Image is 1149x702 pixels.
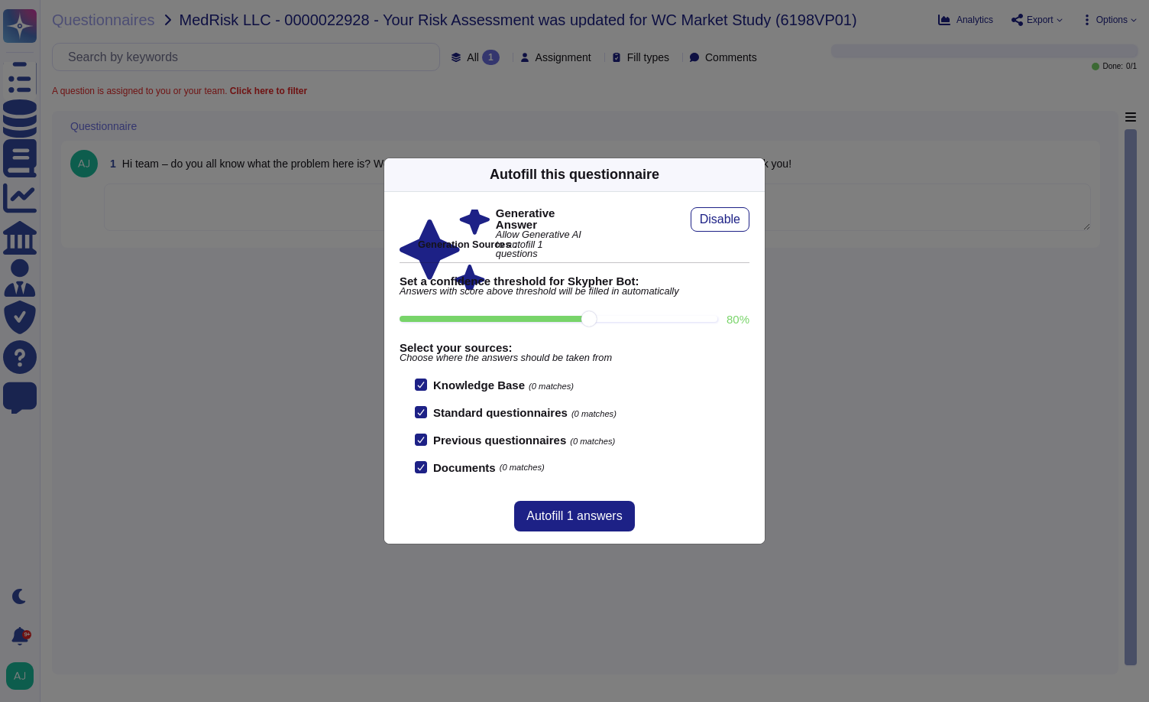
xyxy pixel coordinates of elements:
[433,434,566,447] b: Previous questionnaires
[433,462,496,473] b: Documents
[433,406,568,419] b: Standard questionnaires
[700,213,740,226] span: Disable
[418,239,516,250] b: Generation Sources :
[691,207,749,232] button: Disable
[500,463,545,472] span: (0 matches)
[400,353,749,363] span: Choose where the answers should be taken from
[400,287,749,297] span: Answers with score above threshold will be filled in automatically
[433,379,525,392] b: Knowledge Base
[496,230,586,259] span: Allow Generative AI to autofill 1 questions
[529,382,574,391] span: (0 matches)
[571,409,617,418] span: (0 matches)
[727,314,749,325] label: 80 %
[490,164,659,185] div: Autofill this questionnaire
[400,342,749,353] b: Select your sources:
[570,437,615,446] span: (0 matches)
[514,501,634,531] button: Autofill 1 answers
[496,207,586,230] b: Generative Answer
[400,275,749,287] b: Set a confidence threshold for Skypher Bot:
[526,510,622,522] span: Autofill 1 answers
